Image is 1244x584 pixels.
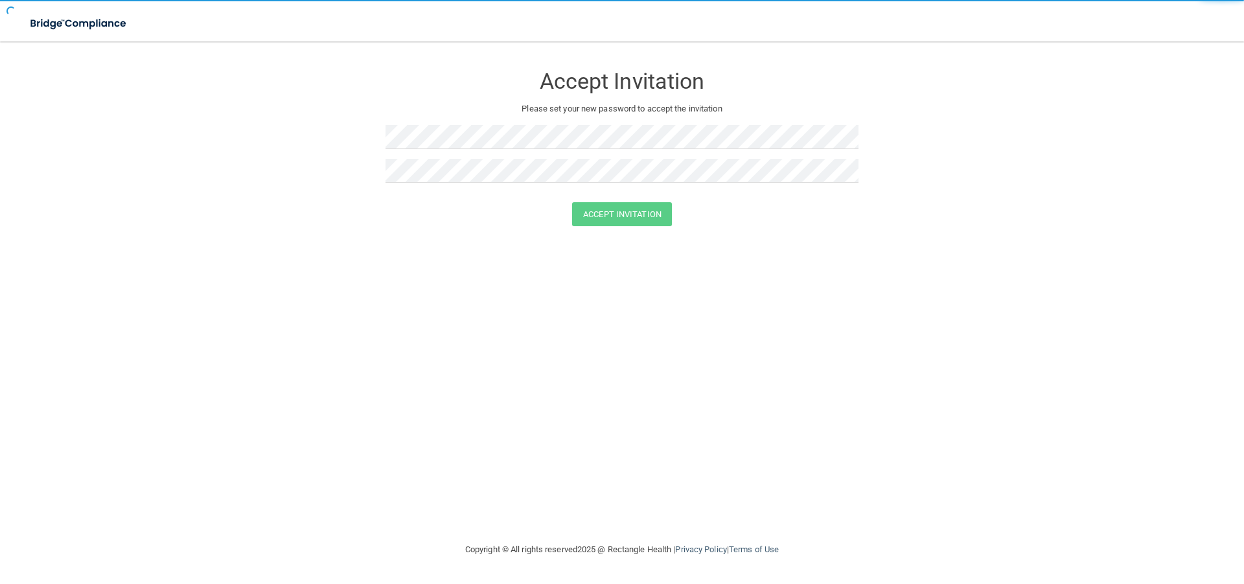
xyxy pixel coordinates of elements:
[395,101,849,117] p: Please set your new password to accept the invitation
[572,202,672,226] button: Accept Invitation
[675,544,726,554] a: Privacy Policy
[386,529,858,570] div: Copyright © All rights reserved 2025 @ Rectangle Health | |
[729,544,779,554] a: Terms of Use
[386,69,858,93] h3: Accept Invitation
[19,10,139,37] img: bridge_compliance_login_screen.278c3ca4.svg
